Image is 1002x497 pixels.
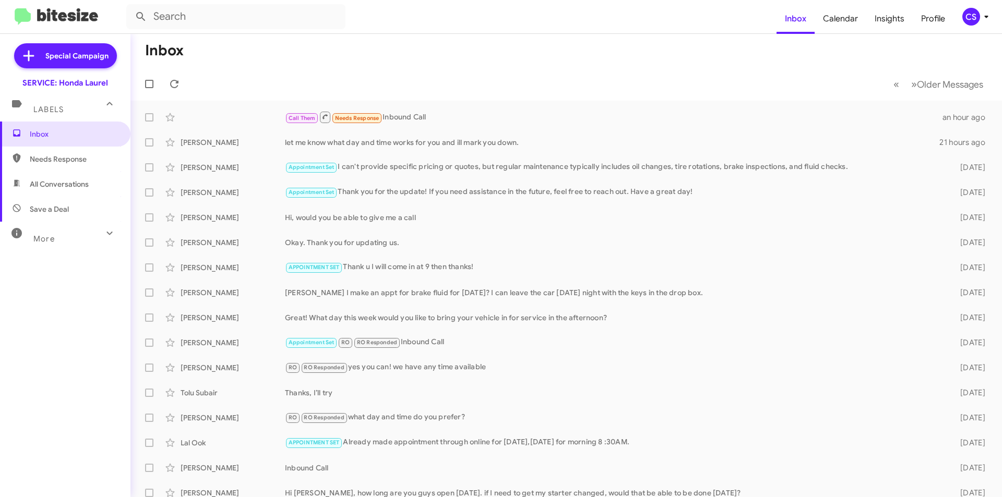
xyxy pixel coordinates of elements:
div: Thank you for the update! If you need assistance in the future, feel free to reach out. Have a gr... [285,186,944,198]
span: RO [289,364,297,371]
h1: Inbox [145,42,184,59]
div: yes you can! we have any time available [285,361,944,373]
a: Calendar [815,4,866,34]
span: APPOINTMENT SET [289,439,340,446]
div: Thanks, I’ll try [285,387,944,398]
span: « [893,78,899,91]
span: RO Responded [304,414,344,421]
div: [DATE] [944,337,994,348]
span: Save a Deal [30,204,69,214]
div: CS [962,8,980,26]
button: CS [953,8,991,26]
div: let me know what day and time works for you and ill mark you down. [285,137,939,148]
div: an hour ago [943,112,994,123]
div: [DATE] [944,362,994,373]
div: [PERSON_NAME] [181,463,285,473]
div: [PERSON_NAME] [181,187,285,198]
div: [DATE] [944,312,994,323]
a: Insights [866,4,913,34]
div: [DATE] [944,212,994,223]
div: [DATE] [944,287,994,298]
div: [DATE] [944,438,994,448]
div: Great! What day this week would you like to bring your vehicle in for service in the afternoon? [285,312,944,323]
span: RO Responded [357,339,397,346]
span: More [33,234,55,244]
span: Appointment Set [289,339,335,346]
div: [DATE] [944,262,994,273]
input: Search [126,4,345,29]
div: [PERSON_NAME] [181,237,285,248]
div: [PERSON_NAME] [181,413,285,423]
div: [PERSON_NAME] [181,312,285,323]
span: Inbox [30,129,118,139]
div: [DATE] [944,187,994,198]
span: Older Messages [917,79,983,90]
span: RO [341,339,350,346]
div: [PERSON_NAME] I make an appt for brake fluid for [DATE]? I can leave the car [DATE] night with th... [285,287,944,298]
div: [DATE] [944,387,994,398]
span: Special Campaign [45,51,109,61]
div: Lal Ook [181,438,285,448]
div: [DATE] [944,162,994,173]
div: what day and time do you prefer? [285,411,944,423]
span: RO Responded [304,364,344,371]
span: Labels [33,105,64,114]
div: [PERSON_NAME] [181,262,285,273]
div: I can't provide specific pricing or quotes, but regular maintenance typically includes oil change... [285,161,944,173]
nav: Page navigation example [888,74,989,95]
div: Okay. Thank you for updating us. [285,237,944,248]
div: [DATE] [944,237,994,248]
span: Call Them [289,115,316,122]
div: [DATE] [944,463,994,473]
button: Previous [887,74,905,95]
span: Needs Response [30,154,118,164]
button: Next [905,74,989,95]
div: Inbound Call [285,336,944,348]
div: Hi, would you be able to give me a call [285,212,944,223]
div: [PERSON_NAME] [181,212,285,223]
span: Appointment Set [289,164,335,171]
div: Inbound Call [285,463,944,473]
span: Needs Response [335,115,379,122]
div: [PERSON_NAME] [181,137,285,148]
div: [PERSON_NAME] [181,362,285,373]
div: Thank u I will come in at 9 then thanks! [285,261,944,273]
a: Special Campaign [14,43,117,68]
div: 21 hours ago [939,137,994,148]
div: [PERSON_NAME] [181,337,285,348]
div: Inbound Call [285,111,943,124]
span: APPOINTMENT SET [289,264,340,271]
span: Appointment Set [289,189,335,196]
div: [PERSON_NAME] [181,287,285,298]
span: » [911,78,917,91]
span: All Conversations [30,179,89,189]
a: Profile [913,4,953,34]
div: [DATE] [944,413,994,423]
span: RO [289,414,297,421]
div: [PERSON_NAME] [181,162,285,173]
div: Tolu Subair [181,387,285,398]
div: SERVICE: Honda Laurel [22,78,108,88]
a: Inbox [777,4,815,34]
div: Already made appointment through online for [DATE],[DATE] for morning 8 :30AM. [285,437,944,448]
